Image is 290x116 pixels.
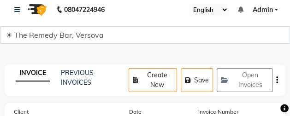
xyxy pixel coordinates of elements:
a: PREVIOUS INVOICES [61,69,94,87]
button: Open Invoices [217,68,272,92]
label: Date [129,108,142,116]
a: INVOICE [16,65,50,81]
button: Create New [129,68,177,92]
button: Save [181,68,213,92]
label: Invoice Number [198,108,238,116]
span: Admin [252,5,272,15]
label: Client [14,108,29,116]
